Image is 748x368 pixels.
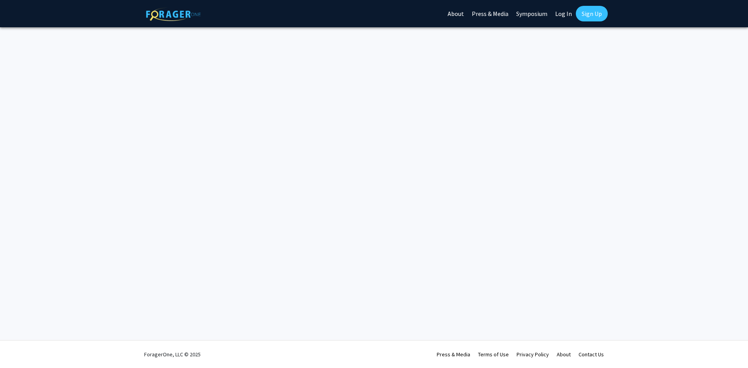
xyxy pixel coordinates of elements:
[144,341,201,368] div: ForagerOne, LLC © 2025
[557,351,571,358] a: About
[478,351,509,358] a: Terms of Use
[579,351,604,358] a: Contact Us
[517,351,549,358] a: Privacy Policy
[576,6,608,21] a: Sign Up
[146,7,201,21] img: ForagerOne Logo
[437,351,470,358] a: Press & Media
